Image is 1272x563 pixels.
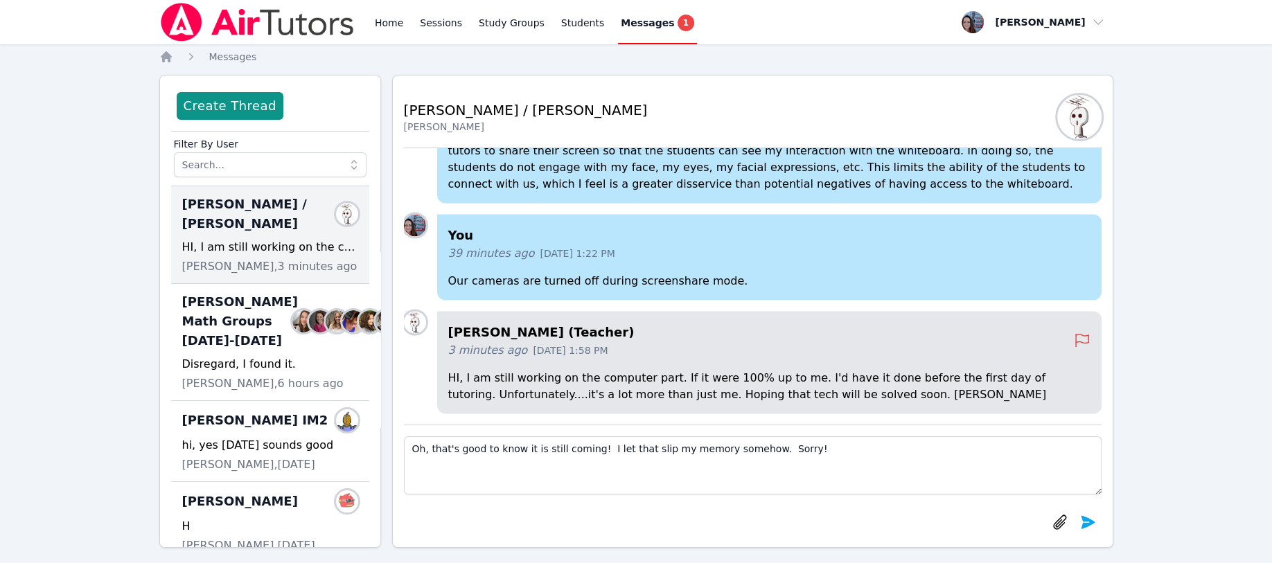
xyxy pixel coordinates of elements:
div: [PERSON_NAME] [404,120,648,134]
img: Rebecca Miller [309,310,331,332]
textarea: Oh, that's good to know it is still coming! I let that slip my memory somehow. Sorry! [404,436,1102,494]
img: Diana Carle [359,310,381,332]
span: [PERSON_NAME], 6 hours ago [182,375,344,392]
a: Messages [209,50,257,64]
div: HI, I am still working on the computer part. If it were 100% up to me. I'd have it done before th... [182,239,358,256]
h2: [PERSON_NAME] / [PERSON_NAME] [404,100,648,120]
div: hi, yes [DATE] sounds good [182,437,358,454]
nav: Breadcrumb [159,50,1113,64]
img: Sarah Benzinger [292,310,315,332]
span: [DATE] 1:58 PM [533,343,608,357]
img: Alexis Asiama [342,310,364,332]
div: [PERSON_NAME] Math Groups [DATE]-[DATE]Sarah BenzingerRebecca MillerSandra DavisAlexis AsiamaDian... [171,284,369,401]
label: Filter By User [174,132,366,152]
span: 3 minutes ago [448,341,528,358]
span: [PERSON_NAME] IM2 [182,411,328,430]
div: Disregard, I found it. [182,356,358,373]
span: 39 minutes ago [448,244,535,261]
img: Alanda Alonso [336,490,358,512]
img: Leah Hoff [404,214,426,236]
span: [PERSON_NAME] [182,492,298,511]
h4: You [448,225,1090,244]
span: [PERSON_NAME], 3 minutes ago [182,258,357,275]
p: Our cameras are turned off during screenshare mode. [448,272,1090,289]
img: Sandra Davis [326,310,348,332]
span: Messages [209,51,257,62]
img: vanessa palacios [336,409,358,431]
p: Hi [PERSON_NAME], Because students do not have the ability to enter the whiteboard during session... [448,125,1090,192]
span: 1 [678,15,694,31]
span: [DATE] 1:22 PM [540,246,615,260]
h4: [PERSON_NAME] (Teacher) [448,322,1074,341]
img: Air Tutors [159,3,355,42]
img: Michelle Dalton [376,310,398,332]
span: Messages [621,16,674,30]
img: Joyce Law [336,203,358,225]
div: [PERSON_NAME] IM2vanessa palacioshi, yes [DATE] sounds good[PERSON_NAME],[DATE] [171,401,369,482]
p: HI, I am still working on the computer part. If it were 100% up to me. I'd have it done before th... [448,369,1090,402]
div: [PERSON_NAME] / [PERSON_NAME]Joyce LawHI, I am still working on the computer part. If it were 100... [171,186,369,284]
div: [PERSON_NAME]Alanda AlonsoH[PERSON_NAME],[DATE] [171,482,369,563]
span: [PERSON_NAME] Math Groups [DATE]-[DATE] [182,292,298,350]
img: Joyce Law [1057,95,1102,139]
div: H [182,518,358,535]
input: Search... [174,152,366,177]
span: [PERSON_NAME], [DATE] [182,537,315,554]
img: Joyce Law [404,311,426,333]
span: [PERSON_NAME], [DATE] [182,456,315,473]
button: Create Thread [177,92,283,120]
span: [PERSON_NAME] / [PERSON_NAME] [182,195,342,233]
